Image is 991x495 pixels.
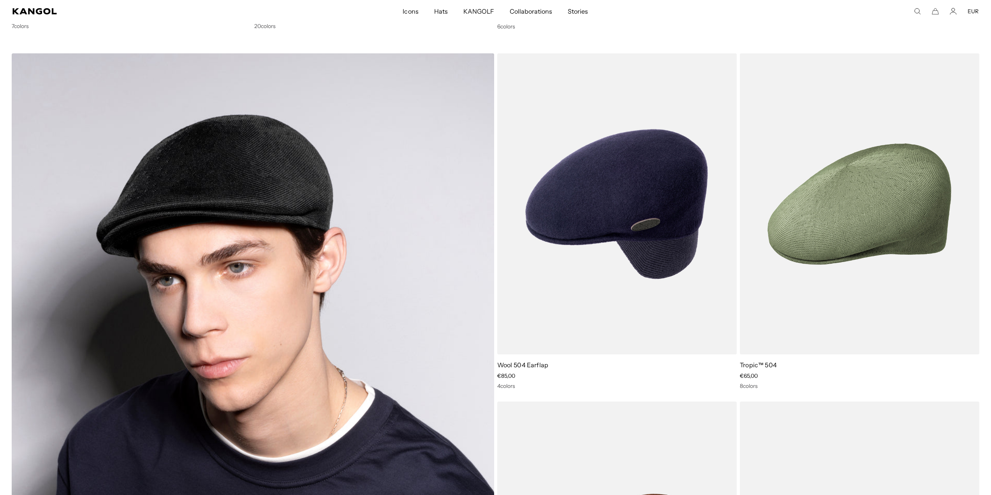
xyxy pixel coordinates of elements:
a: Account [950,8,957,15]
img: Wool 504 Earflap [497,53,737,354]
div: 20 colors [254,23,494,30]
summary: Search here [914,8,921,15]
span: €85,00 [497,372,515,379]
div: 8 colors [740,382,979,389]
a: Tropic™ 504 [740,361,777,369]
div: 6 colors [497,23,980,30]
button: EUR [968,8,979,15]
a: Kangol [12,8,268,14]
span: €65,00 [740,372,758,379]
div: 7 colors [12,23,251,30]
img: Tropic™ 504 [740,53,979,354]
button: Cart [932,8,939,15]
a: Wool 504 Earflap [497,361,549,369]
div: 4 colors [497,382,737,389]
